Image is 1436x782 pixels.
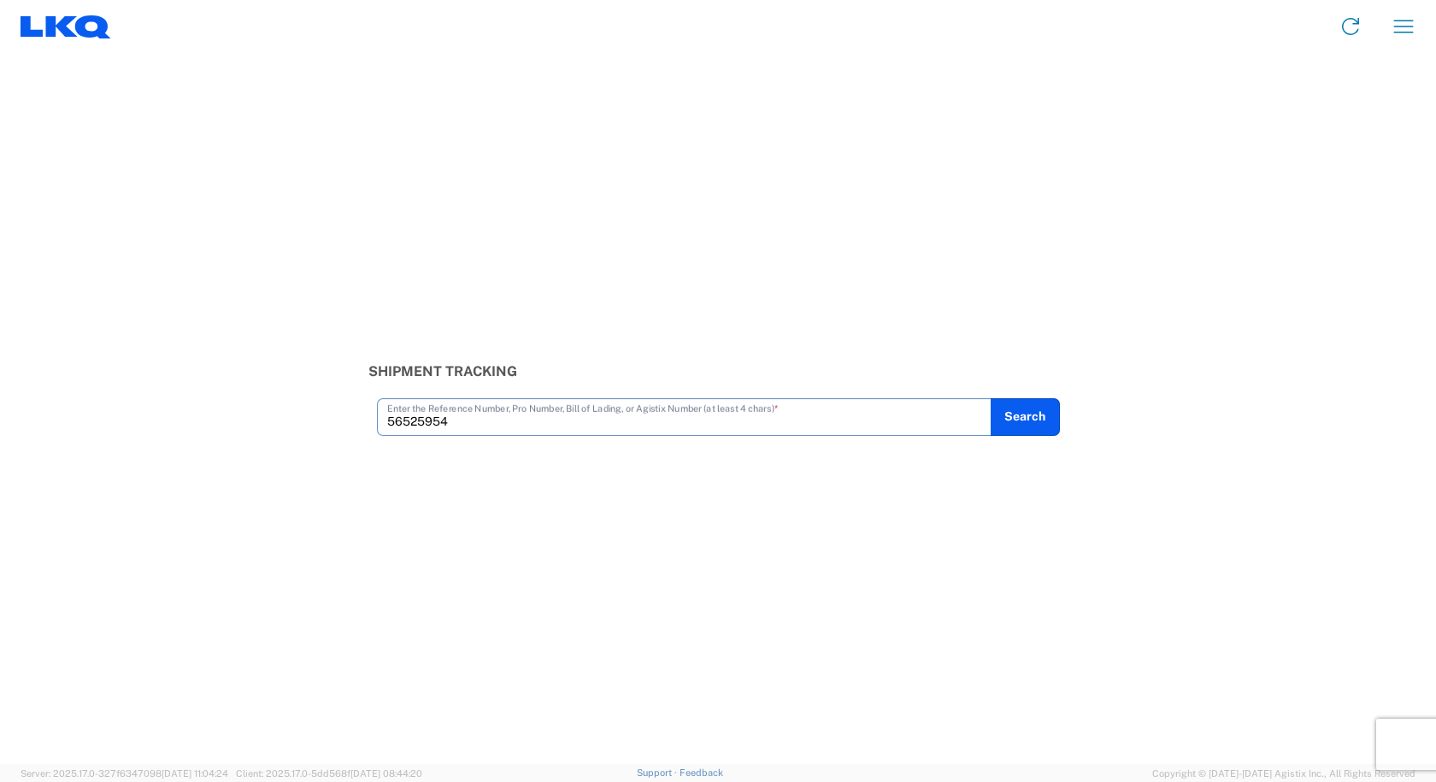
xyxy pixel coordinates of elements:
[162,768,228,779] span: [DATE] 11:04:24
[21,768,228,779] span: Server: 2025.17.0-327f6347098
[680,767,723,778] a: Feedback
[991,398,1060,436] button: Search
[637,767,680,778] a: Support
[1152,766,1415,781] span: Copyright © [DATE]-[DATE] Agistix Inc., All Rights Reserved
[368,363,1068,379] h3: Shipment Tracking
[236,768,422,779] span: Client: 2025.17.0-5dd568f
[350,768,422,779] span: [DATE] 08:44:20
